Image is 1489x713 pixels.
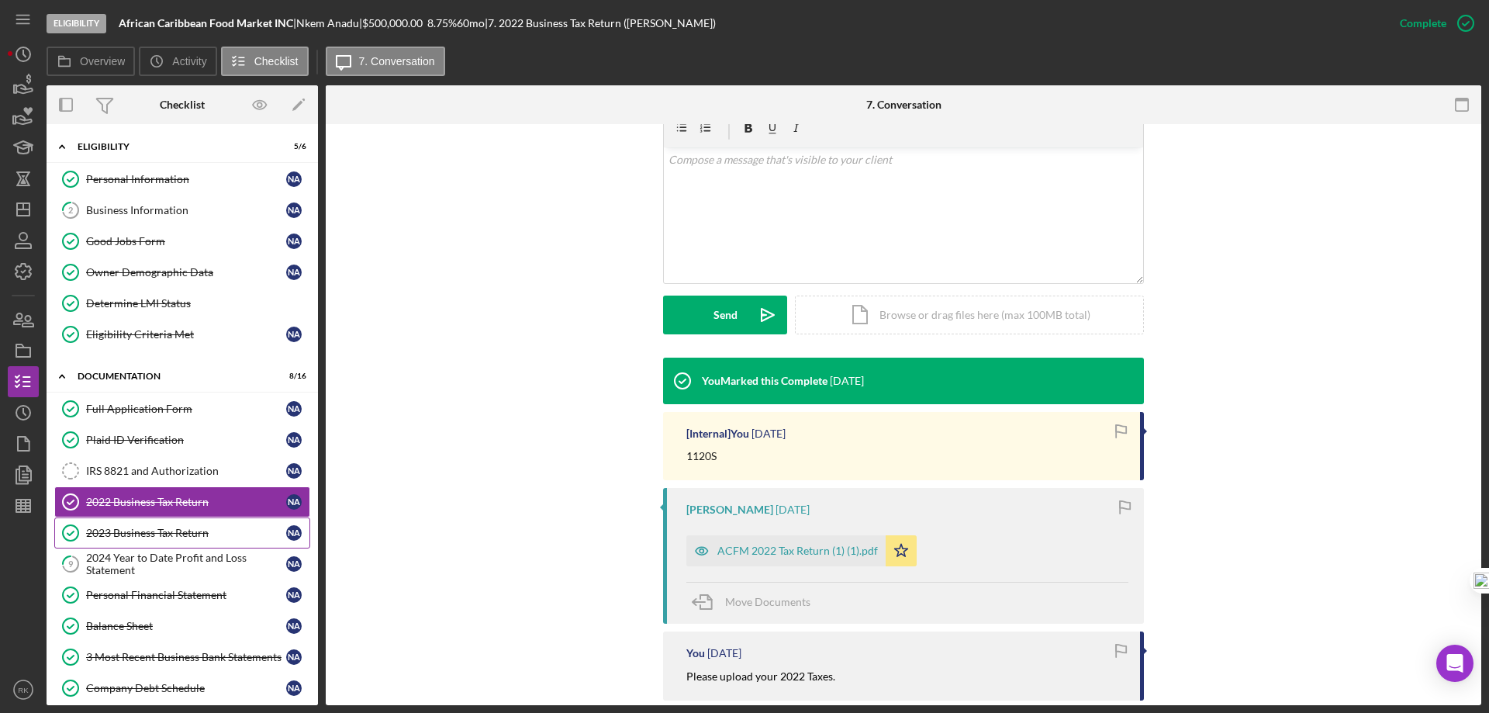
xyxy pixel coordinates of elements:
div: Documentation [78,372,268,381]
time: 2025-05-02 18:48 [707,647,741,659]
div: Balance Sheet [86,620,286,632]
div: 2024 Year to Date Profit and Loss Statement [86,552,286,576]
div: Business Information [86,204,286,216]
div: Plaid ID Verification [86,434,286,446]
div: Send [713,296,738,334]
a: 2Business InformationNA [54,195,310,226]
div: Company Debt Schedule [86,682,286,694]
div: 2022 Business Tax Return [86,496,286,508]
button: Overview [47,47,135,76]
div: N A [286,234,302,249]
label: 7. Conversation [359,55,435,67]
div: | [119,17,296,29]
a: Determine LMI Status [54,288,310,319]
div: Nkem Anadu | [296,17,362,29]
time: 2025-07-12 03:44 [776,504,810,516]
a: 2022 Business Tax ReturnNA [54,486,310,517]
div: Eligibility [47,14,106,33]
div: 60 mo [457,17,485,29]
label: Checklist [254,55,299,67]
div: Personal Information [86,173,286,185]
a: 3 Most Recent Business Bank StatementsNA [54,642,310,673]
div: N A [286,587,302,603]
mark: Please upload your 2022 Taxes. [686,670,835,683]
div: N A [286,494,302,510]
div: 8 / 16 [278,372,306,381]
div: N A [286,401,302,417]
div: N A [286,649,302,665]
div: 5 / 6 [278,142,306,151]
div: N A [286,265,302,280]
p: 1120S [686,448,717,465]
a: Company Debt ScheduleNA [54,673,310,704]
div: 3 Most Recent Business Bank Statements [86,651,286,663]
text: RK [18,686,29,694]
a: 2023 Business Tax ReturnNA [54,517,310,549]
button: Complete [1384,8,1481,39]
div: Personal Financial Statement [86,589,286,601]
button: ACFM 2022 Tax Return (1) (1).pdf [686,535,917,566]
div: Complete [1400,8,1446,39]
a: Plaid ID VerificationNA [54,424,310,455]
button: Move Documents [686,583,826,621]
button: 7. Conversation [326,47,445,76]
div: 2023 Business Tax Return [86,527,286,539]
div: 8.75 % [427,17,457,29]
a: Good Jobs FormNA [54,226,310,257]
a: Owner Demographic DataNA [54,257,310,288]
div: $500,000.00 [362,17,427,29]
tspan: 9 [68,559,74,569]
div: IRS 8821 and Authorization [86,465,286,477]
div: Checklist [160,99,205,111]
div: Eligibility [78,142,268,151]
button: Send [663,296,787,334]
a: IRS 8821 and AuthorizationNA [54,455,310,486]
a: 92024 Year to Date Profit and Loss StatementNA [54,549,310,580]
b: African Caribbean Food Market INC [119,16,293,29]
div: N A [286,202,302,218]
button: RK [8,674,39,705]
div: 7. Conversation [866,99,941,111]
time: 2025-07-14 22:20 [751,427,786,440]
div: N A [286,171,302,187]
div: N A [286,432,302,448]
div: Full Application Form [86,403,286,415]
div: [Internal] You [686,427,749,440]
div: Eligibility Criteria Met [86,328,286,341]
div: You [686,647,705,659]
div: N A [286,556,302,572]
div: ACFM 2022 Tax Return (1) (1).pdf [717,545,878,557]
div: N A [286,618,302,634]
div: N A [286,525,302,541]
a: Balance SheetNA [54,611,310,642]
div: N A [286,680,302,696]
a: Eligibility Criteria MetNA [54,319,310,350]
label: Overview [80,55,125,67]
div: Open Intercom Messenger [1436,645,1473,682]
div: [PERSON_NAME] [686,504,773,516]
span: Move Documents [725,595,810,608]
a: Personal InformationNA [54,164,310,195]
label: Activity [172,55,206,67]
button: Activity [139,47,216,76]
div: N A [286,463,302,479]
div: Good Jobs Form [86,235,286,247]
time: 2025-07-14 22:20 [830,375,864,387]
div: N A [286,327,302,342]
div: Determine LMI Status [86,297,309,310]
div: You Marked this Complete [702,375,827,387]
div: | 7. 2022 Business Tax Return ([PERSON_NAME]) [485,17,716,29]
a: Personal Financial StatementNA [54,580,310,611]
tspan: 2 [68,205,73,215]
button: Checklist [221,47,309,76]
div: Owner Demographic Data [86,266,286,279]
a: Full Application FormNA [54,393,310,424]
